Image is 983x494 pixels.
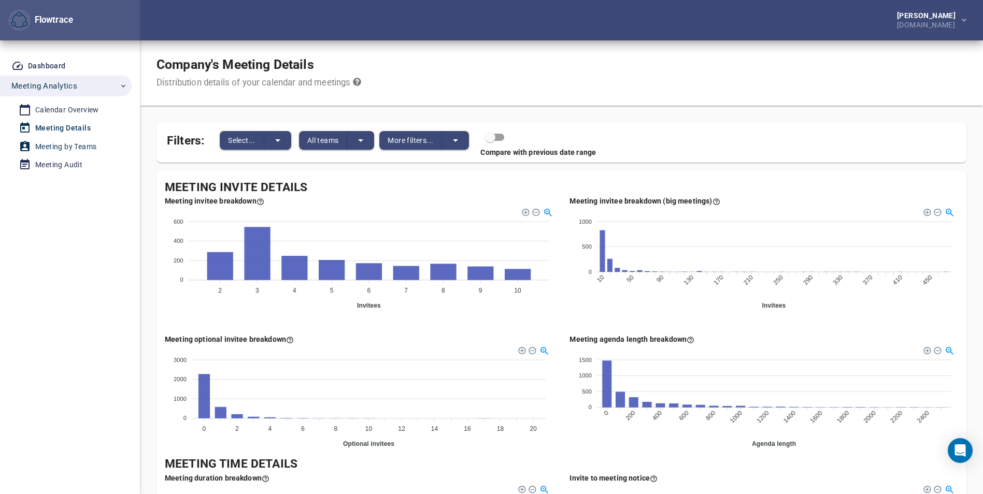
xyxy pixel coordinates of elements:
span: Meeting Analytics [11,79,77,93]
tspan: 10 [514,287,521,294]
tspan: 290 [802,274,814,286]
tspan: 500 [582,243,592,250]
div: Selection Zoom [944,484,953,492]
tspan: 0 [588,269,591,275]
tspan: 16 [464,425,471,432]
div: split button [220,131,291,150]
tspan: 450 [921,274,933,286]
div: Zoom Out [528,485,535,492]
div: Compare with previous date range [156,147,958,157]
tspan: 170 [712,274,724,286]
tspan: 500 [582,388,592,395]
div: Zoom In [518,346,525,353]
div: Zoom In [922,346,930,353]
tspan: 10 [365,425,373,432]
div: Distribution details of your calendar and meetings [156,77,361,89]
div: Zoom In [521,208,529,215]
tspan: 1000 [174,396,187,402]
tspan: 3000 [174,357,187,363]
div: Flowtrace [8,9,73,32]
text: Invitees [762,302,786,309]
div: Zoom In [922,485,930,492]
tspan: 0 [183,415,187,422]
tspan: 0 [588,404,591,411]
tspan: 12 [398,425,405,432]
tspan: 3 [255,287,259,294]
tspan: 200 [174,257,183,264]
tspan: 130 [682,274,694,286]
tspan: 410 [891,274,903,286]
div: Here you see how many meetings have certain length of an agenda and up to 2.5k characters. The le... [570,334,695,344]
tspan: 1000 [728,409,743,424]
tspan: 0 [180,277,183,283]
tspan: 1000 [579,219,592,225]
div: Open Intercom Messenger [948,438,973,463]
div: Meeting Details [35,122,91,135]
tspan: 8 [441,287,445,294]
tspan: 210 [742,274,754,286]
tspan: 14 [431,425,438,432]
div: Here you see how many meetings by the duration of it (duration in 5 minute steps). We don't show ... [165,473,269,483]
tspan: 400 [174,238,183,244]
tspan: 200 [624,409,636,422]
tspan: 0 [602,409,610,417]
div: Zoom Out [933,346,940,353]
tspan: 330 [831,274,844,286]
div: [PERSON_NAME] [897,12,960,19]
span: Filters: [167,127,204,150]
div: Meeting Audit [35,158,82,171]
tspan: 600 [677,409,690,422]
tspan: 90 [655,274,665,284]
div: Meeting by Teams [35,140,96,153]
tspan: 1800 [835,409,850,424]
img: Flowtrace [11,12,27,28]
div: Flowtrace [31,14,73,26]
div: Zoom Out [933,485,940,492]
tspan: 2000 [174,376,187,382]
h1: Company's Meeting Details [156,57,361,72]
tspan: 4 [293,287,296,294]
div: Here you see how many meetings have had advance notice in hours when the invite was sent out [570,473,658,483]
div: Meeting Invite Details [165,179,958,196]
tspan: 1200 [755,409,770,424]
div: Here you see how many meetings you organise per number invitees (for meetings with 10 or less inv... [165,196,264,206]
tspan: 1400 [782,409,797,424]
tspan: 9 [479,287,482,294]
tspan: 18 [497,425,504,432]
button: Flowtrace [8,9,31,32]
div: Zoom Out [528,346,535,353]
tspan: 7 [404,287,408,294]
tspan: 2 [235,425,239,432]
tspan: 250 [772,274,784,286]
div: Here you see how many meetings you organize per number of invitees (for meetings with 500 or less... [570,196,720,206]
tspan: 400 [650,409,663,422]
div: Here you see how many meetings you have with per optional invitees (up to 20 optional invitees). [165,334,294,344]
button: All teams [299,131,348,150]
text: Invitees [357,302,381,309]
tspan: 10 [595,274,605,284]
div: Selection Zoom [944,207,953,216]
div: split button [379,131,469,150]
span: More filters... [388,134,433,147]
span: Select... [228,134,255,147]
button: Select... [220,131,264,150]
tspan: 6 [301,425,305,432]
tspan: 800 [704,409,717,422]
div: Selection Zoom [539,484,548,492]
div: Dashboard [28,60,66,72]
tspan: 1500 [579,357,592,363]
button: [PERSON_NAME][DOMAIN_NAME] [880,9,975,32]
tspan: 0 [203,425,206,432]
tspan: 6 [367,287,371,294]
tspan: 600 [174,219,183,225]
tspan: 1000 [579,372,592,379]
text: Optional invitees [343,440,394,447]
tspan: 2 [218,287,222,294]
tspan: 20 [530,425,537,432]
span: All teams [307,134,339,147]
tspan: 2200 [889,409,904,424]
div: Selection Zoom [543,207,552,216]
tspan: 370 [861,274,874,286]
tspan: 8 [334,425,338,432]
